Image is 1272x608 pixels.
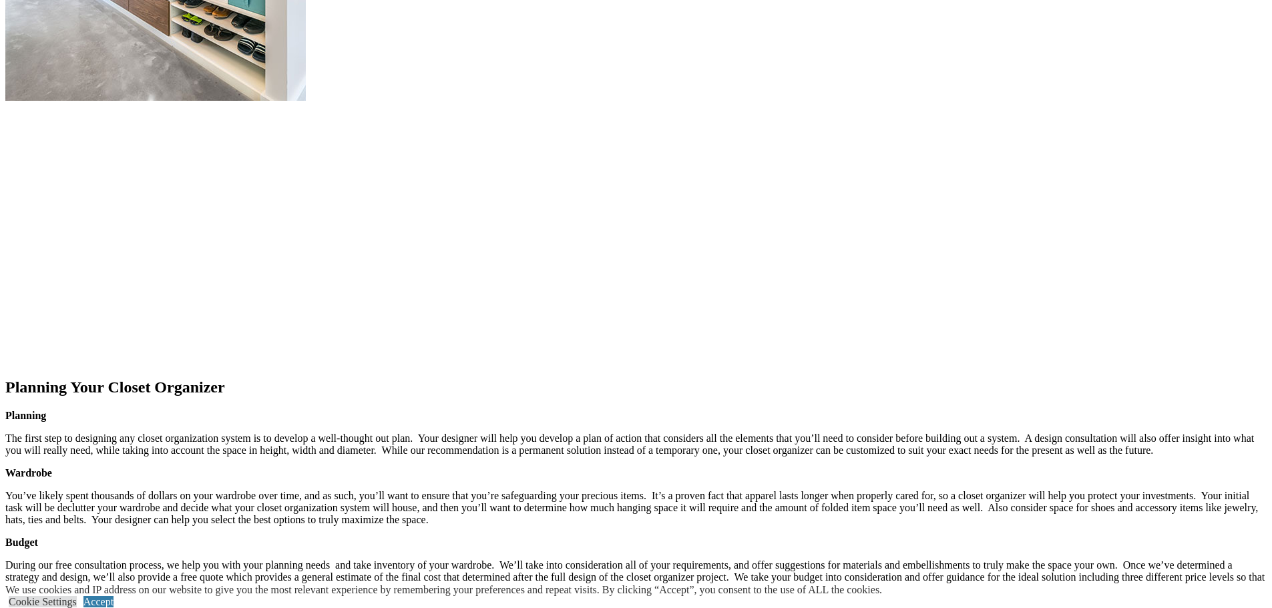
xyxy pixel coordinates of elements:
a: Accept [83,596,114,607]
strong: Planning [5,410,46,421]
a: Cookie Settings [9,596,77,607]
strong: Budget [5,537,38,548]
h2: Planning Your Closet Organizer [5,378,1267,396]
div: We use cookies and IP address on our website to give you the most relevant experience by remember... [5,584,882,596]
p: The first step to designing any closet organization system is to develop a well-thought out plan.... [5,432,1267,457]
strong: Wardrobe [5,467,52,479]
p: You’ve likely spent thousands of dollars on your wardrobe over time, and as such, you’ll want to ... [5,490,1267,526]
p: During our free consultation process, we help you with your planning needs and take inventory of ... [5,559,1267,595]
